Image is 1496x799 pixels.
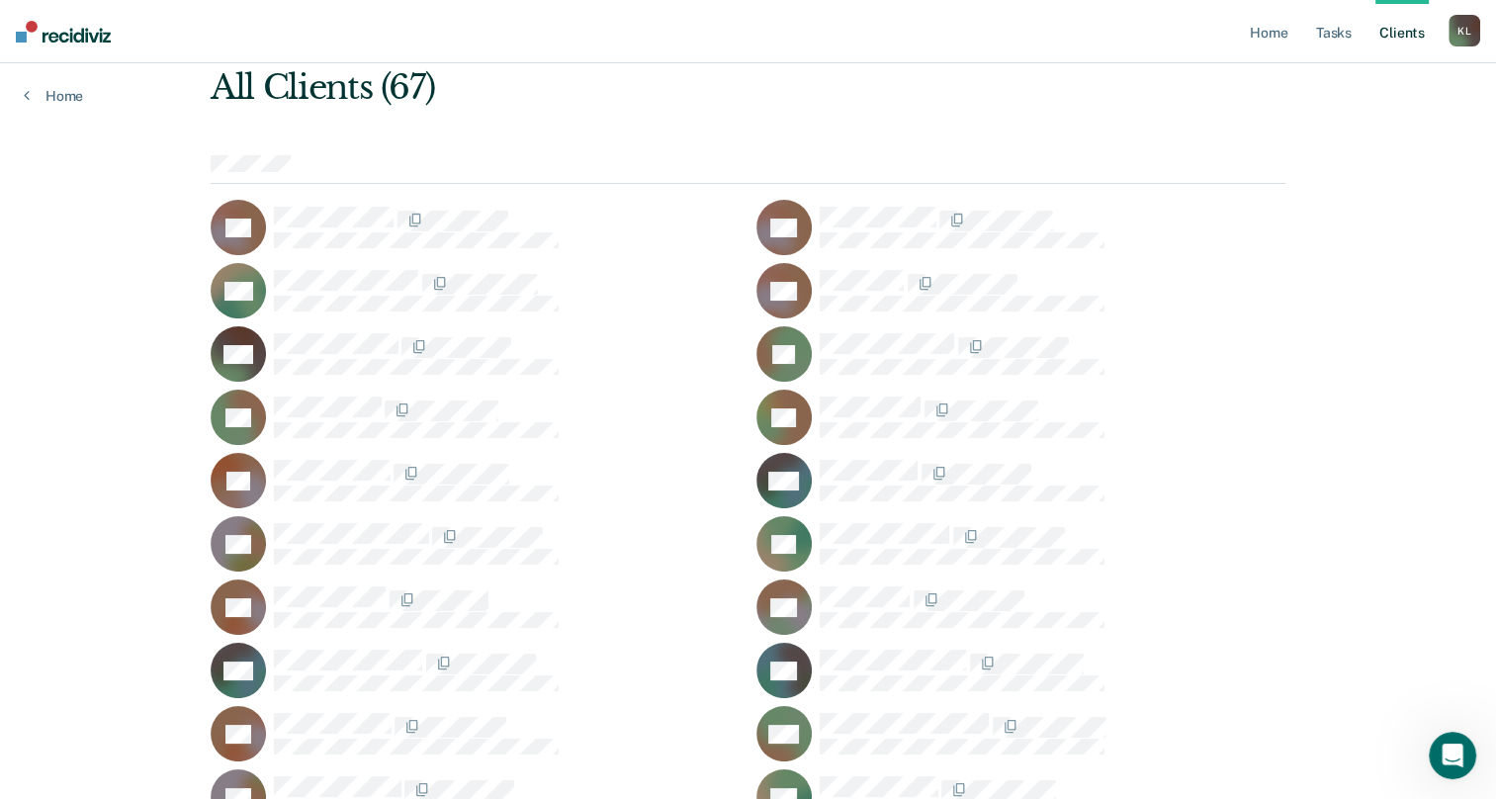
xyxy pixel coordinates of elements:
[1449,15,1480,46] div: K L
[16,21,111,43] img: Recidiviz
[1449,15,1480,46] button: KL
[1429,732,1476,779] iframe: Intercom live chat
[211,67,1070,108] div: All Clients (67)
[24,87,83,105] a: Home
